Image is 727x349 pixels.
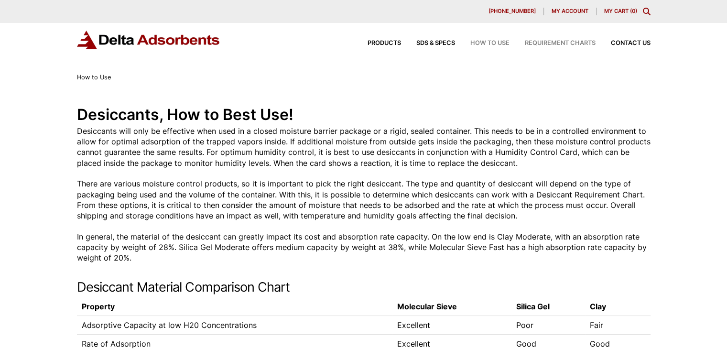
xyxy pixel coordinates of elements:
td: Excellent [392,316,511,334]
p: Desiccants will only be effective when used in a closed moisture barrier package or a rigid, seal... [77,126,651,169]
p: In general, the material of the desiccant can greatly impact its cost and absorption rate capacit... [77,231,651,263]
h2: Desiccant Material Comparison Chart [77,280,651,295]
a: SDS & SPECS [401,40,455,46]
span: Requirement Charts [525,40,596,46]
span: [PHONE_NUMBER] [488,9,536,14]
a: My Cart (0) [604,8,637,14]
span: How to Use [470,40,510,46]
img: Delta Adsorbents [77,31,220,49]
span: My account [552,9,588,14]
span: Products [368,40,401,46]
th: Silica Gel [511,298,585,316]
a: How to Use [455,40,510,46]
h1: Desiccants, How to Best Use! [77,104,651,126]
a: Requirement Charts [510,40,596,46]
th: Property [77,298,393,316]
span: How to Use [77,74,111,81]
a: Contact Us [596,40,651,46]
div: Toggle Modal Content [643,8,651,15]
td: Fair [585,316,651,334]
th: Molecular Sieve [392,298,511,316]
p: There are various moisture control products, so it is important to pick the right desiccant. The ... [77,178,651,221]
td: Adsorptive Capacity at low H20 Concentrations [77,316,393,334]
th: Clay [585,298,651,316]
a: Products [352,40,401,46]
span: SDS & SPECS [416,40,455,46]
a: My account [544,8,597,15]
span: 0 [632,8,635,14]
a: [PHONE_NUMBER] [481,8,544,15]
td: Poor [511,316,585,334]
span: Contact Us [611,40,651,46]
